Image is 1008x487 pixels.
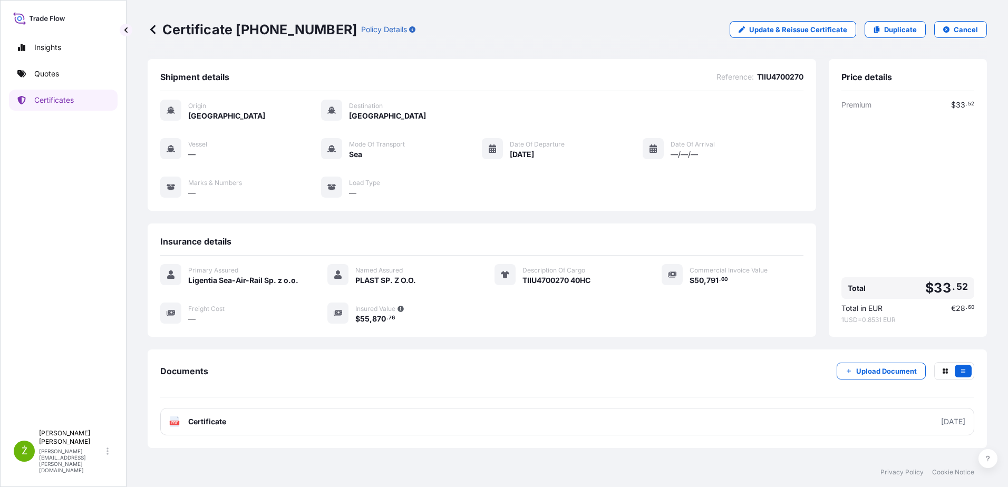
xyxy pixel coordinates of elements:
[349,111,426,121] span: [GEOGRAPHIC_DATA]
[355,315,360,323] span: $
[841,100,871,110] span: Premium
[730,21,856,38] a: Update & Reissue Certificate
[355,305,395,313] span: Insured Value
[361,24,407,35] p: Policy Details
[716,72,754,82] span: Reference :
[9,37,118,58] a: Insights
[841,316,974,324] span: 1 USD = 0.8531 EUR
[690,277,694,284] span: $
[34,95,74,105] p: Certificates
[171,421,178,425] text: PDF
[188,179,242,187] span: Marks & Numbers
[757,72,803,82] span: TIIU4700270
[856,366,917,376] p: Upload Document
[9,63,118,84] a: Quotes
[188,266,238,275] span: Primary Assured
[968,306,974,309] span: 60
[690,266,768,275] span: Commercial Invoice Value
[841,72,892,82] span: Price details
[34,69,59,79] p: Quotes
[706,277,719,284] span: 791
[370,315,372,323] span: ,
[349,149,362,160] span: Sea
[704,277,706,284] span: ,
[349,140,405,149] span: Mode of Transport
[721,278,728,281] span: 60
[749,24,847,35] p: Update & Reissue Certificate
[671,149,698,160] span: —/—/—
[34,42,61,53] p: Insights
[522,275,590,286] span: TIIU4700270 40HC
[837,363,926,379] button: Upload Document
[925,281,934,295] span: $
[694,277,704,284] span: 50
[719,278,721,281] span: .
[951,101,956,109] span: $
[934,21,987,38] button: Cancel
[932,468,974,476] a: Cookie Notice
[360,315,370,323] span: 55
[148,21,357,38] p: Certificate [PHONE_NUMBER]
[355,275,416,286] span: PLAST SP. Z O.O.
[941,416,965,427] div: [DATE]
[9,90,118,111] a: Certificates
[188,188,196,198] span: —
[389,316,395,320] span: 76
[966,102,967,106] span: .
[510,149,534,160] span: [DATE]
[951,305,956,312] span: €
[954,24,978,35] p: Cancel
[865,21,926,38] a: Duplicate
[39,448,104,473] p: [PERSON_NAME][EMAIL_ADDRESS][PERSON_NAME][DOMAIN_NAME]
[349,188,356,198] span: —
[510,140,565,149] span: Date of Departure
[349,179,380,187] span: Load Type
[841,303,883,314] span: Total in EUR
[160,236,231,247] span: Insurance details
[956,284,968,290] span: 52
[188,111,265,121] span: [GEOGRAPHIC_DATA]
[956,101,965,109] span: 33
[884,24,917,35] p: Duplicate
[22,446,27,456] span: Ż
[956,305,965,312] span: 28
[160,408,974,435] a: PDFCertificate[DATE]
[952,284,955,290] span: .
[188,305,225,313] span: Freight Cost
[848,283,866,294] span: Total
[355,266,403,275] span: Named Assured
[966,306,967,309] span: .
[349,102,383,110] span: Destination
[188,140,207,149] span: Vessel
[160,72,229,82] span: Shipment details
[386,316,388,320] span: .
[671,140,715,149] span: Date of Arrival
[934,281,951,295] span: 33
[39,429,104,446] p: [PERSON_NAME] [PERSON_NAME]
[188,416,226,427] span: Certificate
[188,275,298,286] span: Ligentia Sea-Air-Rail Sp. z o.o.
[372,315,386,323] span: 870
[522,266,585,275] span: Description Of Cargo
[160,366,208,376] span: Documents
[880,468,924,476] a: Privacy Policy
[188,314,196,324] span: —
[188,149,196,160] span: —
[968,102,974,106] span: 52
[188,102,206,110] span: Origin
